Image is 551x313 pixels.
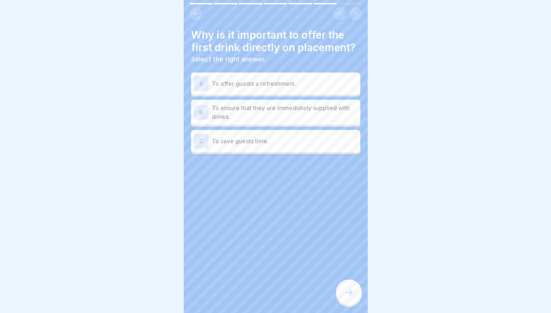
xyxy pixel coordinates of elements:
[191,55,360,63] p: Select the right answer.
[191,29,360,54] h4: Why is it important to offer the first drink directly on placement?
[212,103,357,121] p: To ensure that they are immediately supplied with drinks.
[212,79,357,88] p: To offer guests a refreshment.
[212,137,357,145] p: To save guests time.
[194,134,209,148] div: C
[194,105,209,120] div: B
[194,76,209,91] div: A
